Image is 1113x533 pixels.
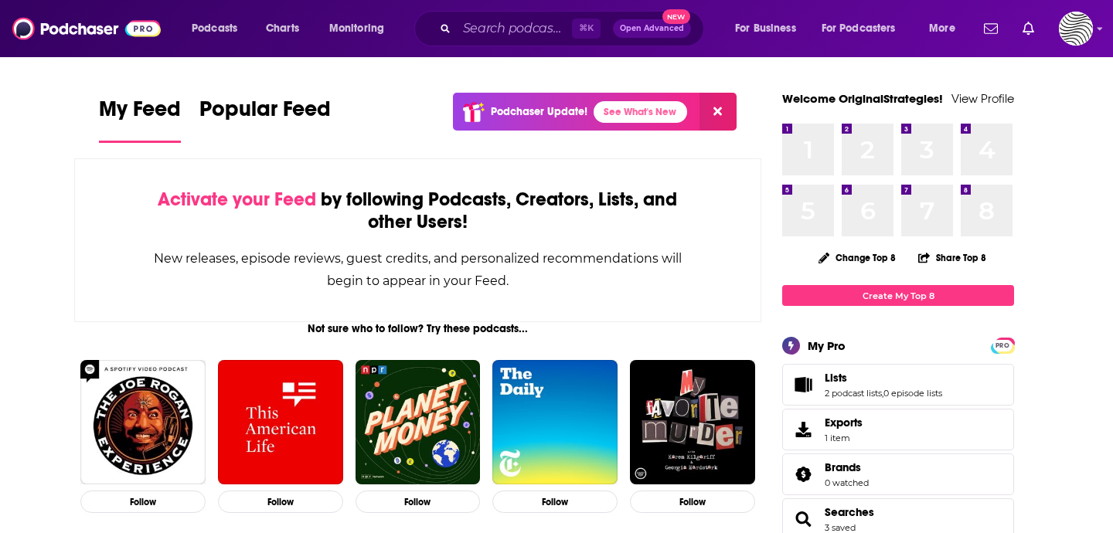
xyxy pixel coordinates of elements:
span: Podcasts [192,18,237,39]
span: Brands [825,460,861,474]
a: Searches [788,508,819,530]
a: Popular Feed [199,96,331,143]
button: open menu [181,16,257,41]
a: PRO [993,339,1012,351]
div: Not sure who to follow? Try these podcasts... [74,322,761,335]
a: Lists [825,371,942,385]
button: open menu [318,16,404,41]
a: See What's New [594,101,687,123]
span: 1 item [825,433,863,443]
a: Create My Top 8 [782,285,1014,306]
span: Logged in as OriginalStrategies [1059,12,1093,46]
span: For Podcasters [822,18,896,39]
button: Follow [80,491,206,513]
span: More [929,18,955,39]
input: Search podcasts, credits, & more... [457,16,572,41]
a: Charts [256,16,308,41]
button: Follow [630,491,755,513]
span: ⌘ K [572,19,601,39]
span: Lists [782,364,1014,406]
img: The Daily [492,360,618,485]
img: Podchaser - Follow, Share and Rate Podcasts [12,14,161,43]
span: Brands [782,453,1014,495]
span: Exports [825,416,863,429]
div: by following Podcasts, Creators, Lists, and other Users! [152,188,683,233]
a: Searches [825,505,874,519]
span: Monitoring [329,18,384,39]
a: Lists [788,374,819,396]
span: PRO [993,340,1012,351]
div: New releases, episode reviews, guest credits, and personalized recommendations will begin to appe... [152,247,683,292]
a: Brands [825,460,869,474]
span: My Feed [99,96,181,131]
div: My Pro [808,338,846,353]
span: Exports [788,419,819,440]
span: For Business [735,18,796,39]
a: 2 podcast lists [825,388,882,399]
img: The Joe Rogan Experience [80,360,206,485]
a: Welcome OriginalStrategies! [782,91,943,106]
span: Charts [266,18,299,39]
img: This American Life [218,360,343,485]
button: Change Top 8 [809,248,905,267]
img: User Profile [1059,12,1093,46]
button: Follow [356,491,481,513]
button: Share Top 8 [917,243,987,273]
button: open menu [812,16,918,41]
a: 0 episode lists [883,388,942,399]
span: Popular Feed [199,96,331,131]
button: open menu [918,16,975,41]
span: Lists [825,371,847,385]
button: open menu [724,16,815,41]
span: New [662,9,690,24]
img: My Favorite Murder with Karen Kilgariff and Georgia Hardstark [630,360,755,485]
a: 3 saved [825,522,856,533]
a: 0 watched [825,477,869,488]
a: Exports [782,409,1014,450]
a: Show notifications dropdown [1016,15,1040,42]
button: Follow [218,491,343,513]
p: Podchaser Update! [491,105,587,118]
button: Show profile menu [1059,12,1093,46]
a: View Profile [951,91,1014,106]
a: Show notifications dropdown [978,15,1004,42]
a: My Feed [99,96,181,143]
span: Activate your Feed [158,188,316,211]
span: Open Advanced [620,25,684,32]
span: , [882,388,883,399]
div: Search podcasts, credits, & more... [429,11,719,46]
button: Open AdvancedNew [613,19,691,38]
a: Brands [788,463,819,485]
img: Planet Money [356,360,481,485]
button: Follow [492,491,618,513]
